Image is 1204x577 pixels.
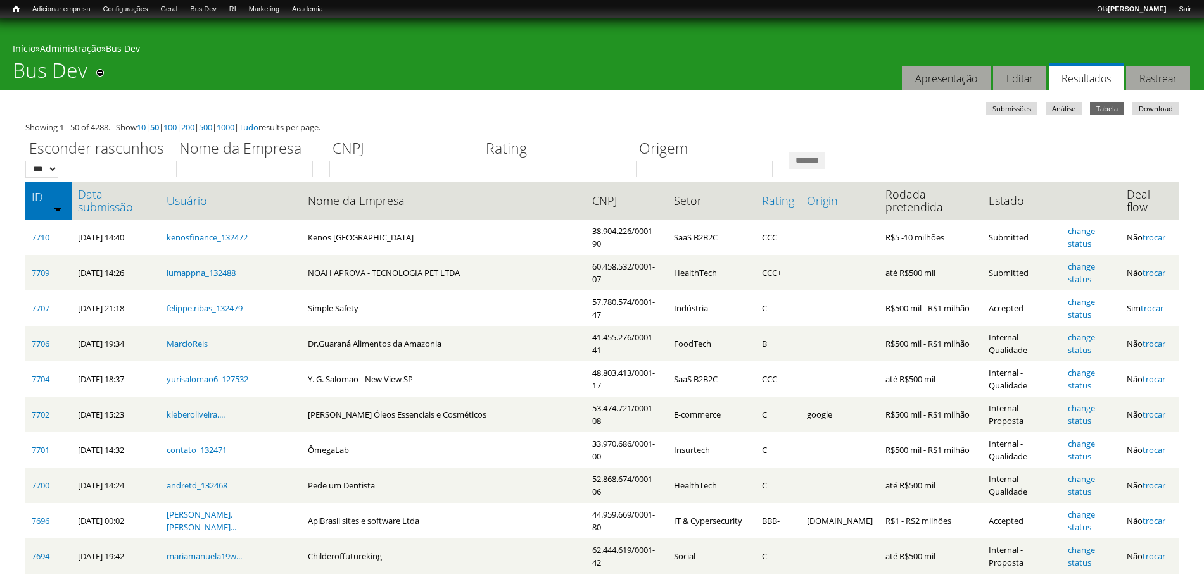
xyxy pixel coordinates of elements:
[762,194,794,207] a: Rating
[1120,361,1179,397] td: Não
[167,444,227,456] a: contato_132471
[982,255,1061,290] td: Submitted
[1068,473,1095,497] a: change status
[32,373,49,385] a: 7704
[586,255,668,290] td: 60.458.532/0001-07
[239,121,258,133] a: Tudo
[25,138,168,161] label: Esconder rascunhos
[982,468,1061,503] td: Internal - Qualidade
[668,255,756,290] td: HealthTech
[807,194,873,207] a: Origin
[301,468,585,503] td: Pede um Dentista
[1143,515,1165,526] a: trocar
[756,290,801,326] td: C
[1143,232,1165,243] a: trocar
[72,503,160,538] td: [DATE] 00:02
[32,550,49,562] a: 7694
[1120,468,1179,503] td: Não
[1049,63,1124,90] a: Resultados
[286,3,329,16] a: Academia
[879,468,982,503] td: até R$500 mil
[756,538,801,574] td: C
[668,361,756,397] td: SaaS B2B2C
[879,290,982,326] td: R$500 mil - R$1 milhão
[668,182,756,220] th: Setor
[167,302,243,314] a: felippe.ribas_132479
[1120,432,1179,468] td: Não
[1120,326,1179,361] td: Não
[1141,302,1163,314] a: trocar
[586,361,668,397] td: 48.803.413/0001-17
[586,397,668,432] td: 53.474.721/0001-08
[879,220,982,255] td: R$5 -10 milhões
[13,42,1191,58] div: » »
[1120,538,1179,574] td: Não
[32,267,49,278] a: 7709
[1143,338,1165,349] a: trocar
[1126,66,1190,90] a: Rastrear
[72,220,160,255] td: [DATE] 14:40
[1172,3,1198,16] a: Sair
[54,205,62,213] img: ordem crescente
[32,338,49,349] a: 7706
[1068,261,1095,285] a: change status
[801,503,879,538] td: [DOMAIN_NAME]
[97,3,155,16] a: Configurações
[982,503,1061,538] td: Accepted
[668,503,756,538] td: IT & Cypersecurity
[902,66,991,90] a: Apresentação
[32,302,49,314] a: 7707
[993,66,1046,90] a: Editar
[32,232,49,243] a: 7710
[586,182,668,220] th: CNPJ
[243,3,286,16] a: Marketing
[668,397,756,432] td: E-commerce
[72,255,160,290] td: [DATE] 14:26
[167,194,295,207] a: Usuário
[636,138,781,161] label: Origem
[13,4,20,13] span: Início
[1143,409,1165,420] a: trocar
[756,255,801,290] td: CCC+
[879,326,982,361] td: R$500 mil - R$1 milhão
[150,121,159,133] a: 50
[72,468,160,503] td: [DATE] 14:24
[668,538,756,574] td: Social
[1068,332,1095,356] a: change status
[586,503,668,538] td: 44.959.669/0001-80
[756,432,801,468] td: C
[137,121,146,133] a: 10
[586,432,668,468] td: 33.970.686/0001-00
[72,361,160,397] td: [DATE] 18:37
[167,373,248,385] a: yurisalomao6_127532
[1120,255,1179,290] td: Não
[1120,182,1179,220] th: Deal flow
[301,538,585,574] td: Childeroffutureking
[167,509,236,533] a: [PERSON_NAME].[PERSON_NAME]...
[163,121,177,133] a: 100
[301,361,585,397] td: Y. G. Salomao - New View SP
[167,480,227,491] a: andretd_132468
[32,480,49,491] a: 7700
[801,397,879,432] td: google
[217,121,234,133] a: 1000
[879,255,982,290] td: até R$500 mil
[586,468,668,503] td: 52.868.674/0001-06
[40,42,101,54] a: Administração
[879,361,982,397] td: até R$500 mil
[982,182,1061,220] th: Estado
[1068,438,1095,462] a: change status
[72,290,160,326] td: [DATE] 21:18
[301,220,585,255] td: Kenos [GEOGRAPHIC_DATA]
[72,432,160,468] td: [DATE] 14:32
[586,538,668,574] td: 62.444.619/0001-42
[1143,550,1165,562] a: trocar
[26,3,97,16] a: Adicionar empresa
[1091,3,1172,16] a: Olá[PERSON_NAME]
[1143,480,1165,491] a: trocar
[25,121,1179,133] div: Showing 1 - 50 of 4288. Show | | | | | | results per page.
[181,121,194,133] a: 200
[301,290,585,326] td: Simple Safety
[1143,267,1165,278] a: trocar
[879,538,982,574] td: até R$500 mil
